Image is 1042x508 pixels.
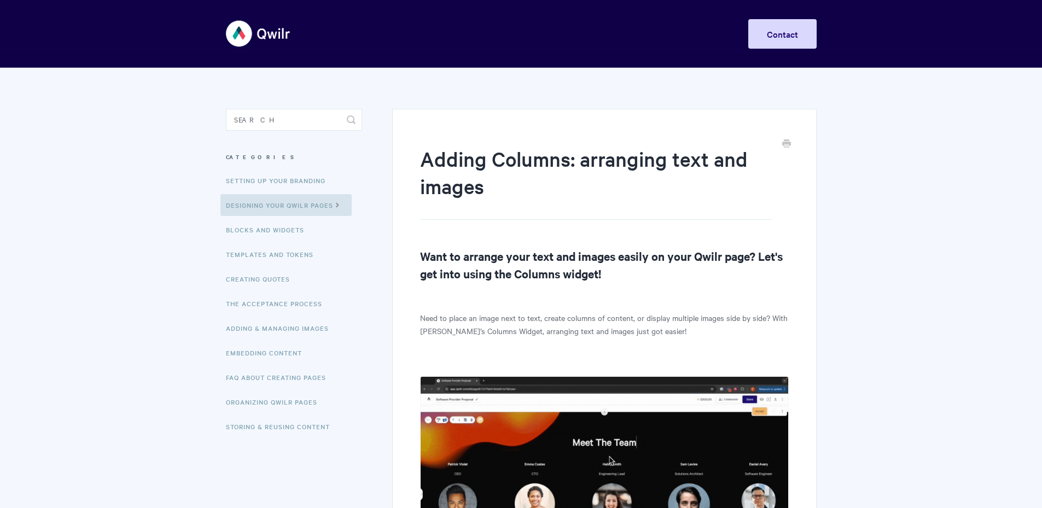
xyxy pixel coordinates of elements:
[226,342,310,364] a: Embedding Content
[226,391,325,413] a: Organizing Qwilr Pages
[226,170,334,191] a: Setting up your Branding
[226,317,337,339] a: Adding & Managing Images
[226,147,362,167] h3: Categories
[226,416,338,437] a: Storing & Reusing Content
[226,268,298,290] a: Creating Quotes
[226,219,312,241] a: Blocks and Widgets
[420,247,788,282] h2: Want to arrange your text and images easily on your Qwilr page? Let's get into using the Columns ...
[226,293,330,314] a: The Acceptance Process
[420,145,772,220] h1: Adding Columns: arranging text and images
[226,243,322,265] a: Templates and Tokens
[220,194,352,216] a: Designing Your Qwilr Pages
[782,138,791,150] a: Print this Article
[226,13,291,54] img: Qwilr Help Center
[226,366,334,388] a: FAQ About Creating Pages
[420,311,788,337] p: Need to place an image next to text, create columns of content, or display multiple images side b...
[226,109,362,131] input: Search
[748,19,817,49] a: Contact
